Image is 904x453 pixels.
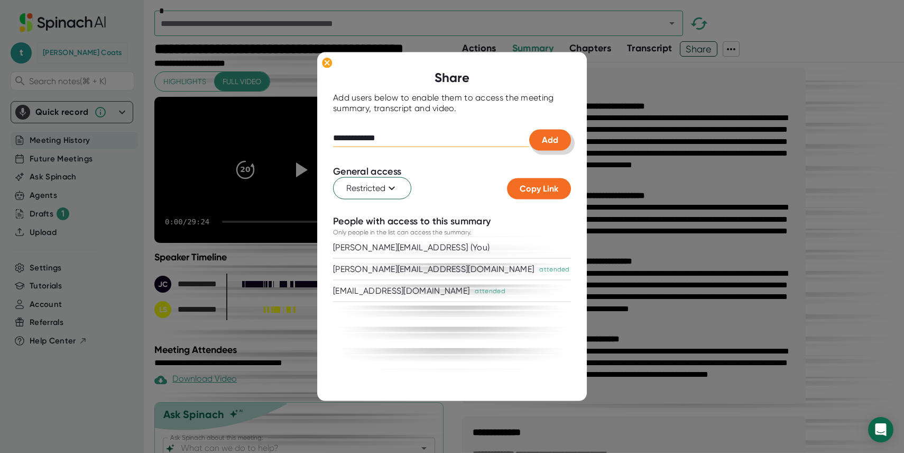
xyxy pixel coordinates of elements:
div: People with access to this summary [333,215,491,228]
div: Open Intercom Messenger [868,417,893,442]
button: Copy Link [507,178,571,200]
div: Add users below to enable them to access the meeting summary, transcript and video. [333,93,571,114]
div: attended [475,286,505,296]
b: Share [435,70,469,85]
div: attended [539,265,569,274]
div: General access [333,166,401,178]
div: [EMAIL_ADDRESS][DOMAIN_NAME] [333,286,469,296]
div: [PERSON_NAME][EMAIL_ADDRESS] (You) [333,242,490,253]
button: Add [529,130,571,151]
span: Restricted [346,182,398,195]
span: Add [542,135,558,145]
span: Copy Link [520,184,558,194]
div: Only people in the list can access the summary. [333,228,472,237]
div: [PERSON_NAME][EMAIL_ADDRESS][DOMAIN_NAME] [333,264,534,275]
button: Restricted [333,177,411,200]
